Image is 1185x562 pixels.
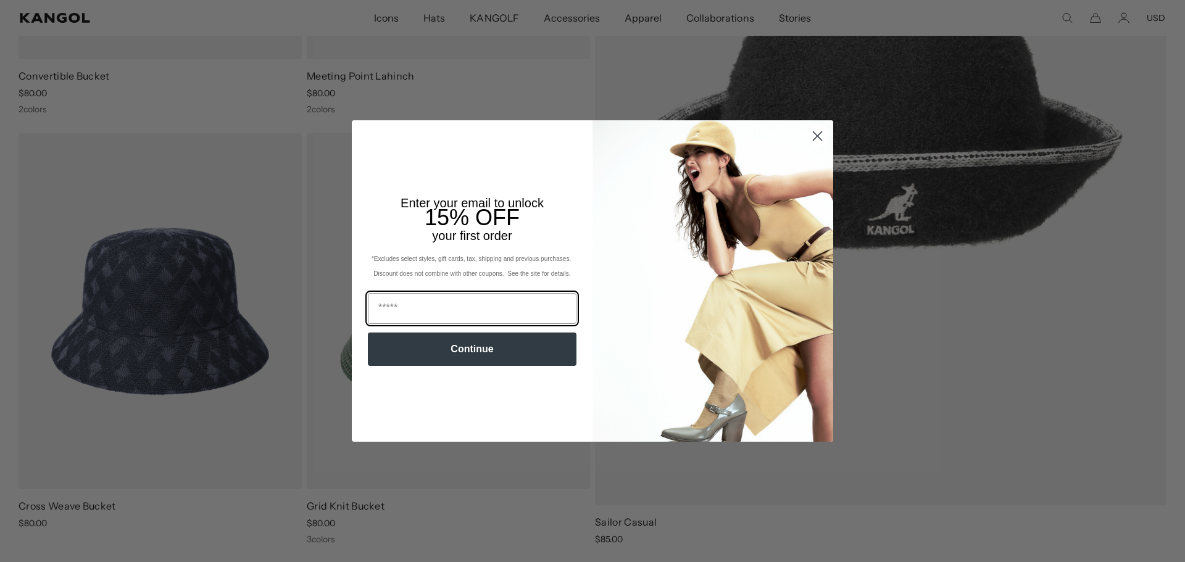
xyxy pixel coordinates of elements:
[592,120,833,441] img: 93be19ad-e773-4382-80b9-c9d740c9197f.jpeg
[401,196,544,210] span: Enter your email to unlock
[368,333,576,366] button: Continue
[807,125,828,147] button: Close dialog
[372,255,573,277] span: *Excludes select styles, gift cards, tax, shipping and previous purchases. Discount does not comb...
[368,293,576,324] input: Email
[432,229,512,242] span: your first order
[425,205,520,230] span: 15% OFF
